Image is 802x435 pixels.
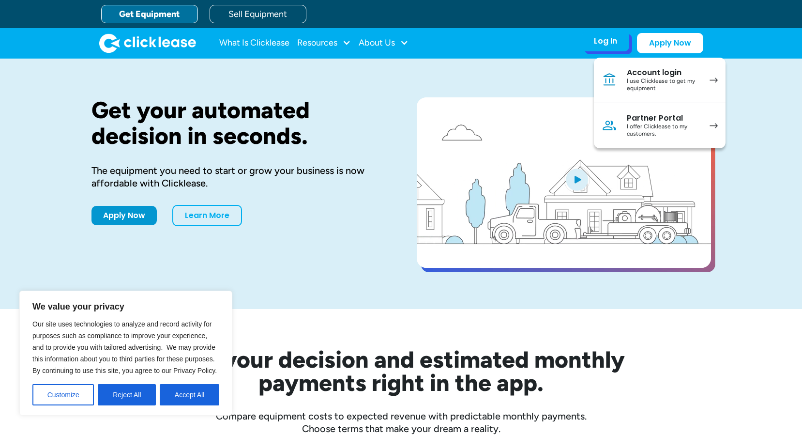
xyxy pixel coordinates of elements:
img: Bank icon [602,72,617,88]
div: We value your privacy [19,291,232,416]
a: Apply Now [91,206,157,225]
img: arrow [710,78,718,83]
img: Person icon [602,118,617,133]
h1: Get your automated decision in seconds. [91,97,386,149]
a: Apply Now [637,33,703,53]
a: Get Equipment [101,5,198,23]
a: open lightbox [417,97,711,268]
a: Account loginI use Clicklease to get my equipment [594,58,726,103]
a: Learn More [172,205,242,226]
div: Partner Portal [627,113,700,123]
nav: Log In [594,58,726,148]
p: We value your privacy [32,301,219,312]
img: Clicklease logo [99,33,196,53]
div: About Us [359,33,409,53]
h2: See your decision and estimated monthly payments right in the app. [130,348,672,394]
div: I use Clicklease to get my equipment [627,78,700,93]
img: arrow [710,123,718,128]
div: Account login [627,68,700,78]
span: Our site uses technologies to analyze and record activity for purposes such as compliance to impr... [32,320,217,374]
button: Reject All [98,384,156,405]
button: Customize [32,384,94,405]
div: I offer Clicklease to my customers. [627,123,700,138]
div: The equipment you need to start or grow your business is now affordable with Clicklease. [91,164,386,189]
a: Partner PortalI offer Clicklease to my customers. [594,103,726,148]
div: Resources [297,33,351,53]
a: Sell Equipment [210,5,306,23]
img: Blue play button logo on a light blue circular background [564,166,590,193]
button: Accept All [160,384,219,405]
div: Log In [594,36,617,46]
a: home [99,33,196,53]
a: What Is Clicklease [219,33,289,53]
div: Compare equipment costs to expected revenue with predictable monthly payments. Choose terms that ... [91,410,711,435]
